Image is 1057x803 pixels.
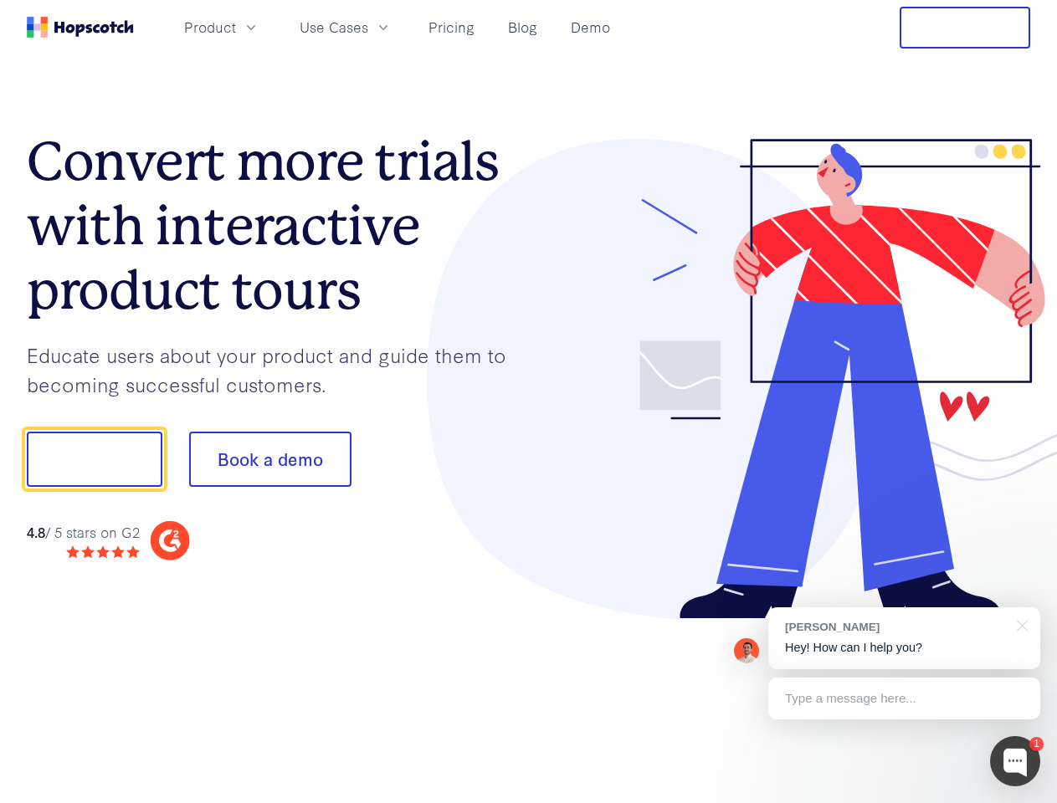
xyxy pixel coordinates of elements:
span: Product [184,17,236,38]
span: Use Cases [300,17,368,38]
button: Use Cases [290,13,402,41]
button: Show me! [27,432,162,487]
button: Free Trial [900,7,1030,49]
strong: 4.8 [27,522,45,541]
a: Pricing [422,13,481,41]
p: Educate users about your product and guide them to becoming successful customers. [27,340,529,398]
div: Type a message here... [768,678,1040,719]
a: Demo [564,13,617,41]
h1: Convert more trials with interactive product tours [27,130,529,322]
a: Blog [501,13,544,41]
button: Book a demo [189,432,351,487]
a: Home [27,17,134,38]
p: Hey! How can I help you? [785,639,1024,657]
div: / 5 stars on G2 [27,522,140,543]
button: Product [174,13,269,41]
img: Mark Spera [734,638,759,663]
div: 1 [1029,737,1044,751]
div: [PERSON_NAME] [785,619,1007,635]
